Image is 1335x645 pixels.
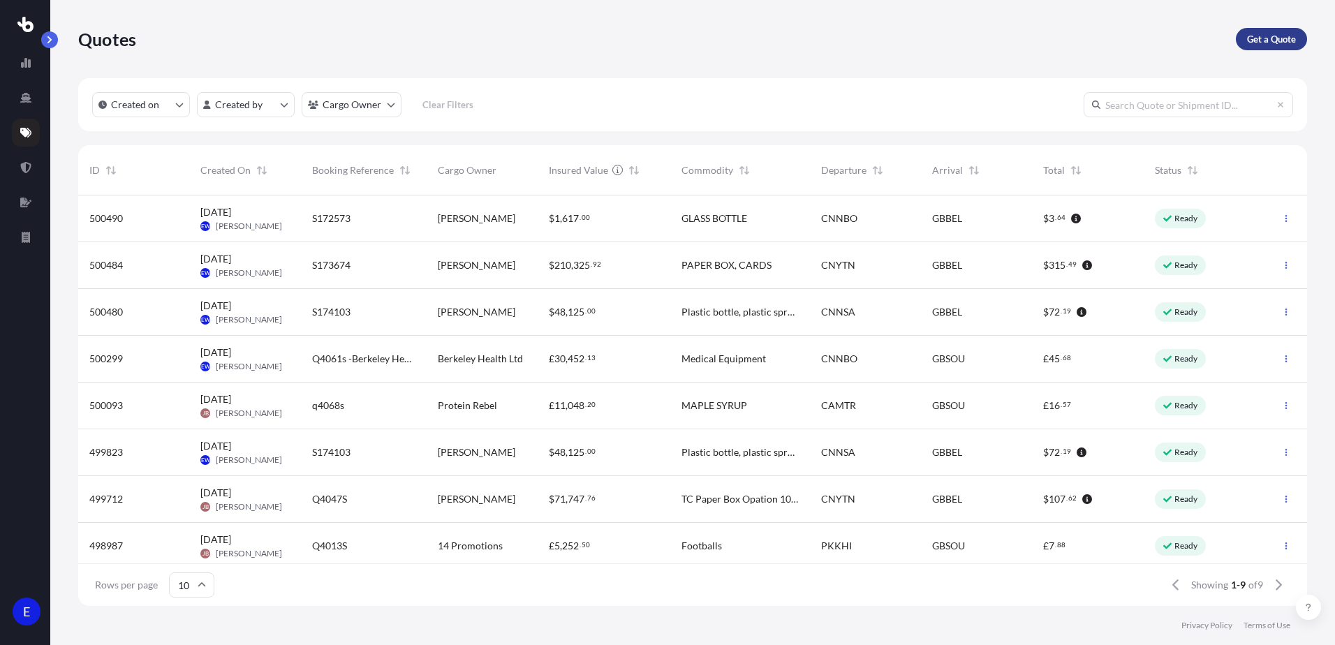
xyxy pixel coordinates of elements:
span: [PERSON_NAME] [216,361,282,372]
p: Clear Filters [422,98,473,112]
span: Created On [200,163,251,177]
span: , [571,260,573,270]
span: MAPLE SYRUP [681,399,747,413]
span: CNNBO [821,212,857,225]
span: 00 [587,449,596,454]
span: 210 [554,260,571,270]
span: Q4061s -Berkeley Health Ltd [312,352,415,366]
span: S174103 [312,445,351,459]
span: GBSOU [932,352,965,366]
span: 125 [568,307,584,317]
span: GBSOU [932,399,965,413]
p: Ready [1174,353,1198,364]
span: Departure [821,163,866,177]
span: EW [201,266,210,280]
span: 16 [1049,401,1060,410]
span: . [585,355,587,360]
span: , [566,307,568,317]
span: 49 [1068,262,1077,267]
span: £ [549,354,554,364]
span: [DATE] [200,486,231,500]
span: . [585,402,587,407]
span: [PERSON_NAME] [438,305,515,319]
span: 125 [568,447,584,457]
span: £ [1043,541,1049,551]
span: GLASS BOTTLE [681,212,747,225]
p: Created on [111,98,159,112]
span: 62 [1068,496,1077,501]
p: Created by [215,98,263,112]
span: 45 [1049,354,1060,364]
span: 500480 [89,305,123,319]
span: 11 [554,401,566,410]
span: 500093 [89,399,123,413]
span: GBBEL [932,492,962,506]
span: 1-9 [1231,578,1246,592]
span: $ [1043,260,1049,270]
span: 107 [1049,494,1065,504]
span: 92 [593,262,601,267]
span: [PERSON_NAME] [216,221,282,232]
span: $ [549,307,554,317]
span: q4068s [312,399,344,413]
span: Cargo Owner [438,163,496,177]
span: 00 [587,309,596,313]
p: Ready [1174,540,1198,551]
a: Get a Quote [1236,28,1307,50]
span: [DATE] [200,439,231,453]
span: [DATE] [200,252,231,266]
span: Commodity [681,163,733,177]
span: Q4013S [312,539,347,553]
span: GBBEL [932,212,962,225]
span: , [560,214,562,223]
span: . [1061,309,1062,313]
span: $ [549,260,554,270]
p: Quotes [78,28,136,50]
span: £ [549,541,554,551]
span: [PERSON_NAME] [438,492,515,506]
span: S174103 [312,305,351,319]
button: Sort [253,162,270,179]
span: JB [202,547,209,561]
span: £ [1043,354,1049,364]
span: EW [201,219,210,233]
span: 617 [562,214,579,223]
a: Terms of Use [1244,620,1290,631]
span: Berkeley Health Ltd [438,352,523,366]
span: 747 [568,494,584,504]
span: [PERSON_NAME] [216,548,282,559]
span: [DATE] [200,392,231,406]
span: [DATE] [200,533,231,547]
button: Sort [103,162,119,179]
span: Showing [1191,578,1228,592]
p: Ready [1174,213,1198,224]
span: CNYTN [821,258,855,272]
span: Medical Equipment [681,352,766,366]
span: CAMTR [821,399,856,413]
button: createdOn Filter options [92,92,190,117]
span: 64 [1057,215,1065,220]
button: Sort [1068,162,1084,179]
span: , [560,541,562,551]
span: . [1066,496,1068,501]
span: 20 [587,402,596,407]
button: Sort [966,162,982,179]
p: Get a Quote [1247,32,1296,46]
span: GBSOU [932,539,965,553]
span: 68 [1063,355,1071,360]
span: E [23,605,30,618]
span: $ [1043,447,1049,457]
span: 500484 [89,258,123,272]
span: Rows per page [95,578,158,592]
span: Plastic bottle, plastic spray pump [681,445,799,459]
span: GBBEL [932,258,962,272]
span: 499712 [89,492,123,506]
span: S172573 [312,212,351,225]
span: EW [201,359,210,373]
span: 71 [554,494,566,504]
button: Sort [1184,162,1201,179]
span: $ [1043,307,1049,317]
span: PKKHI [821,539,852,553]
span: 500299 [89,352,123,366]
